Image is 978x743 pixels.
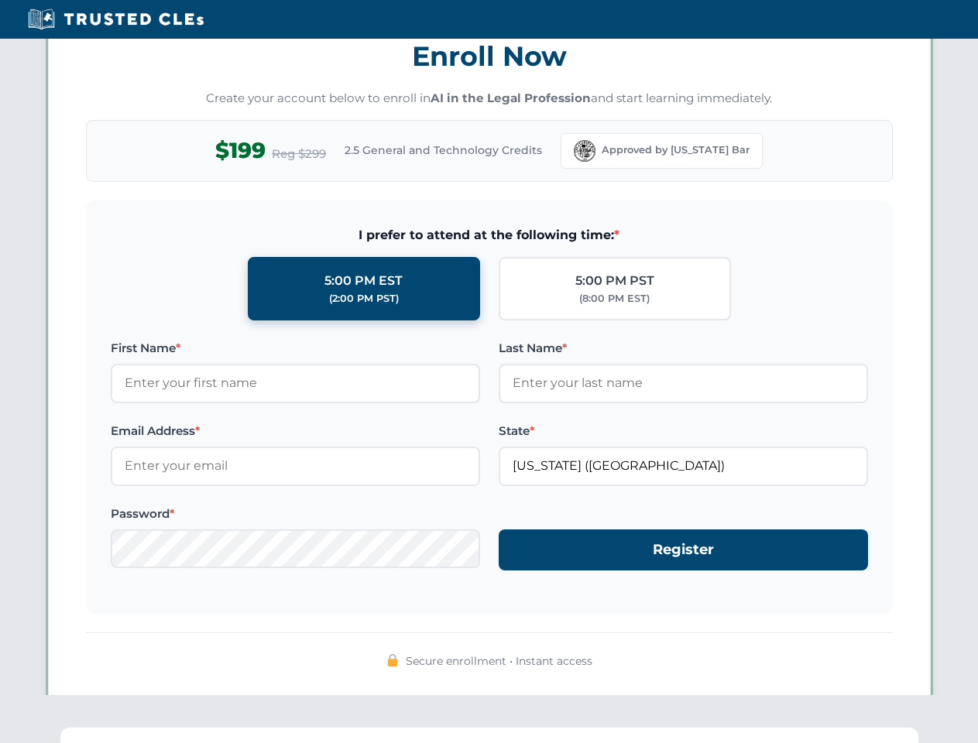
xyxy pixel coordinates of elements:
[329,291,399,306] div: (2:00 PM PST)
[86,90,893,108] p: Create your account below to enroll in and start learning immediately.
[111,364,480,402] input: Enter your first name
[499,339,868,358] label: Last Name
[111,447,480,485] input: Enter your email
[575,271,654,291] div: 5:00 PM PST
[602,142,750,158] span: Approved by [US_STATE] Bar
[23,8,208,31] img: Trusted CLEs
[499,364,868,402] input: Enter your last name
[111,225,868,245] span: I prefer to attend at the following time:
[345,142,542,159] span: 2.5 General and Technology Credits
[406,652,592,669] span: Secure enrollment • Instant access
[111,505,480,523] label: Password
[86,32,893,80] h3: Enroll Now
[579,291,650,306] div: (8:00 PM EST)
[272,145,326,163] span: Reg $299
[215,133,266,168] span: $199
[111,422,480,440] label: Email Address
[111,339,480,358] label: First Name
[499,447,868,485] input: Florida (FL)
[499,529,868,570] button: Register
[324,271,403,291] div: 5:00 PM EST
[499,422,868,440] label: State
[386,654,399,666] img: 🔒
[574,140,595,162] img: Florida Bar
[431,91,591,105] strong: AI in the Legal Profession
